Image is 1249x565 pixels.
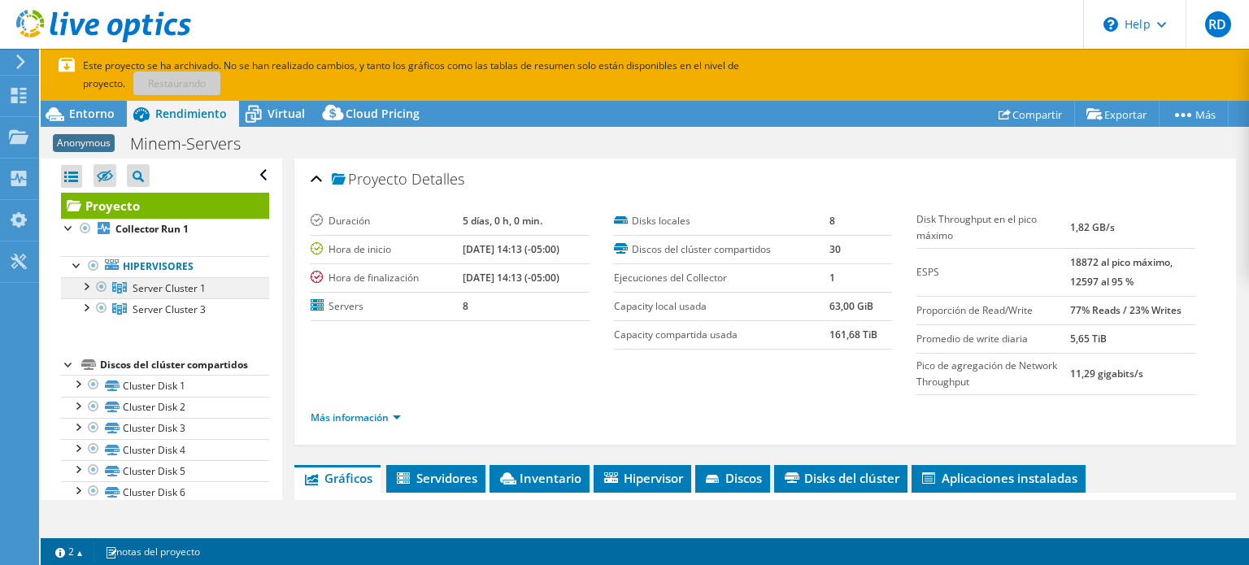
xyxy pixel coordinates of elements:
[614,270,829,286] label: Ejecuciones del Collector
[94,541,211,562] a: notas del proyecto
[1070,220,1115,234] b: 1,82 GB/s
[614,241,829,258] label: Discos del clúster compartidos
[614,298,829,315] label: Capacity local usada
[1070,303,1182,317] b: 77% Reads / 23% Writes
[44,541,94,562] a: 2
[133,281,206,295] span: Server Cluster 1
[61,460,269,481] a: Cluster Disk 5
[311,270,463,286] label: Hora de finalización
[916,264,1070,280] label: ESPS
[1070,255,1173,289] b: 18872 al pico máximo, 12597 al 95 %
[1074,102,1160,127] a: Exportar
[1070,332,1107,346] b: 5,65 TiB
[61,219,269,240] a: Collector Run 1
[463,299,468,313] b: 8
[61,375,269,396] a: Cluster Disk 1
[332,172,407,188] span: Proyecto
[782,470,899,486] span: Disks del clúster
[311,241,463,258] label: Hora de inicio
[133,302,206,316] span: Server Cluster 3
[346,106,420,121] span: Cloud Pricing
[829,242,841,256] b: 30
[61,397,269,418] a: Cluster Disk 2
[916,358,1070,390] label: Pico de agregación de Network Throughput
[69,106,115,121] span: Entorno
[614,213,829,229] label: Disks locales
[311,298,463,315] label: Servers
[1159,102,1229,127] a: Más
[61,481,269,502] a: Cluster Disk 6
[986,102,1075,127] a: Compartir
[61,193,269,219] a: Proyecto
[463,242,559,256] b: [DATE] 14:13 (-05:00)
[602,470,683,486] span: Hipervisor
[268,106,305,121] span: Virtual
[59,57,855,93] p: Este proyecto se ha archivado. No se han realizado cambios, y tanto los gráficos como las tablas ...
[302,470,372,486] span: Gráficos
[115,222,189,236] b: Collector Run 1
[411,169,464,189] span: Detalles
[829,271,835,285] b: 1
[394,470,477,486] span: Servidores
[155,106,227,121] span: Rendimiento
[61,277,269,298] a: Server Cluster 1
[1070,367,1143,380] b: 11,29 gigabits/s
[916,302,1070,319] label: Proporción de Read/Write
[463,214,542,228] b: 5 días, 0 h, 0 min.
[1103,17,1118,32] svg: \n
[498,470,581,486] span: Inventario
[916,211,1070,244] label: Disk Throughput en el pico máximo
[703,470,762,486] span: Discos
[311,213,463,229] label: Duración
[829,214,835,228] b: 8
[920,470,1077,486] span: Aplicaciones instaladas
[61,256,269,277] a: Hipervisores
[123,135,266,153] h1: Minem-Servers
[100,355,269,375] div: Discos del clúster compartidos
[829,328,877,341] b: 161,68 TiB
[53,134,115,152] span: Anonymous
[463,271,559,285] b: [DATE] 14:13 (-05:00)
[61,298,269,319] a: Server Cluster 3
[916,331,1070,347] label: Promedio de write diaria
[311,411,401,424] a: Más información
[614,327,829,343] label: Capacity compartida usada
[61,418,269,439] a: Cluster Disk 3
[1205,11,1231,37] span: RD
[829,299,873,313] b: 63,00 GiB
[61,439,269,460] a: Cluster Disk 4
